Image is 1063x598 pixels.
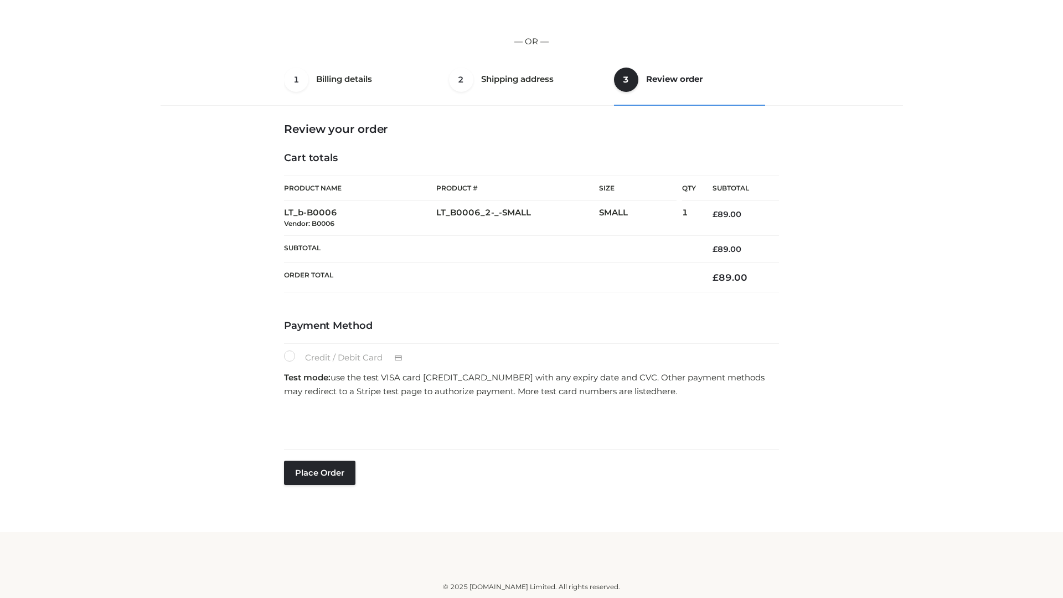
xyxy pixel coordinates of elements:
label: Credit / Debit Card [284,350,414,365]
th: Size [599,176,677,201]
bdi: 89.00 [713,244,741,254]
th: Qty [682,176,696,201]
small: Vendor: B0006 [284,219,334,228]
p: use the test VISA card [CREDIT_CARD_NUMBER] with any expiry date and CVC. Other payment methods m... [284,370,779,399]
div: © 2025 [DOMAIN_NAME] Limited. All rights reserved. [164,581,899,592]
bdi: 89.00 [713,272,747,283]
td: 1 [682,201,696,236]
th: Subtotal [696,176,779,201]
span: £ [713,209,718,219]
button: Place order [284,461,355,485]
h3: Review your order [284,122,779,136]
th: Product # [436,176,599,201]
td: LT_B0006_2-_-SMALL [436,201,599,236]
span: £ [713,272,719,283]
iframe: Secure payment input frame [282,402,777,442]
h4: Payment Method [284,320,779,332]
a: here [657,386,675,396]
bdi: 89.00 [713,209,741,219]
td: LT_b-B0006 [284,201,436,236]
td: SMALL [599,201,682,236]
img: Credit / Debit Card [388,352,409,365]
th: Subtotal [284,235,696,262]
strong: Test mode: [284,372,331,383]
h4: Cart totals [284,152,779,164]
th: Order Total [284,263,696,292]
span: £ [713,244,718,254]
th: Product Name [284,176,436,201]
p: — OR — [164,34,899,49]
